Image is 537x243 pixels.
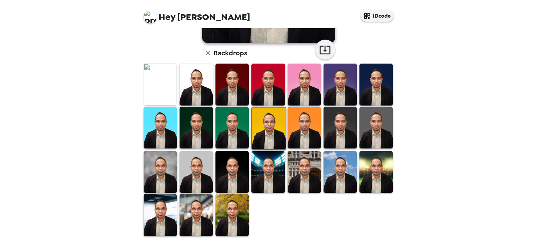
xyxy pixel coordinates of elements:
[144,7,250,22] span: [PERSON_NAME]
[159,11,175,23] span: Hey
[213,48,247,58] h6: Backdrops
[360,10,394,22] button: IDcode
[144,10,157,23] img: profile pic
[144,64,177,105] img: Original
